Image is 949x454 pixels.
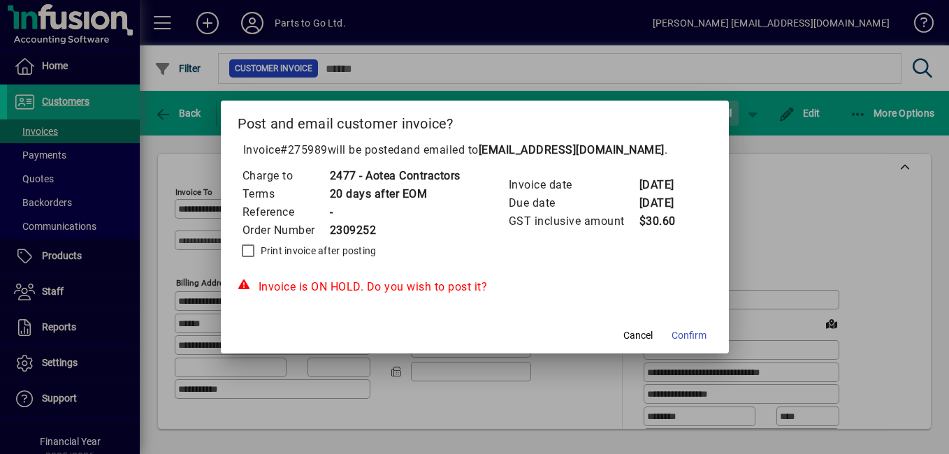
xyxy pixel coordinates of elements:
[639,212,695,230] td: $30.60
[242,167,329,185] td: Charge to
[329,167,461,185] td: 2477 - Aotea Contractors
[672,328,707,343] span: Confirm
[221,101,729,141] h2: Post and email customer invoice?
[242,203,329,221] td: Reference
[329,221,461,240] td: 2309252
[639,176,695,194] td: [DATE]
[329,185,461,203] td: 20 days after EOM
[238,279,712,295] div: Invoice is ON HOLD. Do you wish to post it?
[238,142,712,159] p: Invoice will be posted .
[400,143,665,156] span: and emailed to
[242,221,329,240] td: Order Number
[242,185,329,203] td: Terms
[508,212,639,230] td: GST inclusive amount
[623,328,653,343] span: Cancel
[616,323,660,348] button: Cancel
[329,203,461,221] td: -
[280,143,328,156] span: #275989
[479,143,665,156] b: [EMAIL_ADDRESS][DOMAIN_NAME]
[639,194,695,212] td: [DATE]
[508,176,639,194] td: Invoice date
[666,323,712,348] button: Confirm
[508,194,639,212] td: Due date
[258,244,377,258] label: Print invoice after posting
